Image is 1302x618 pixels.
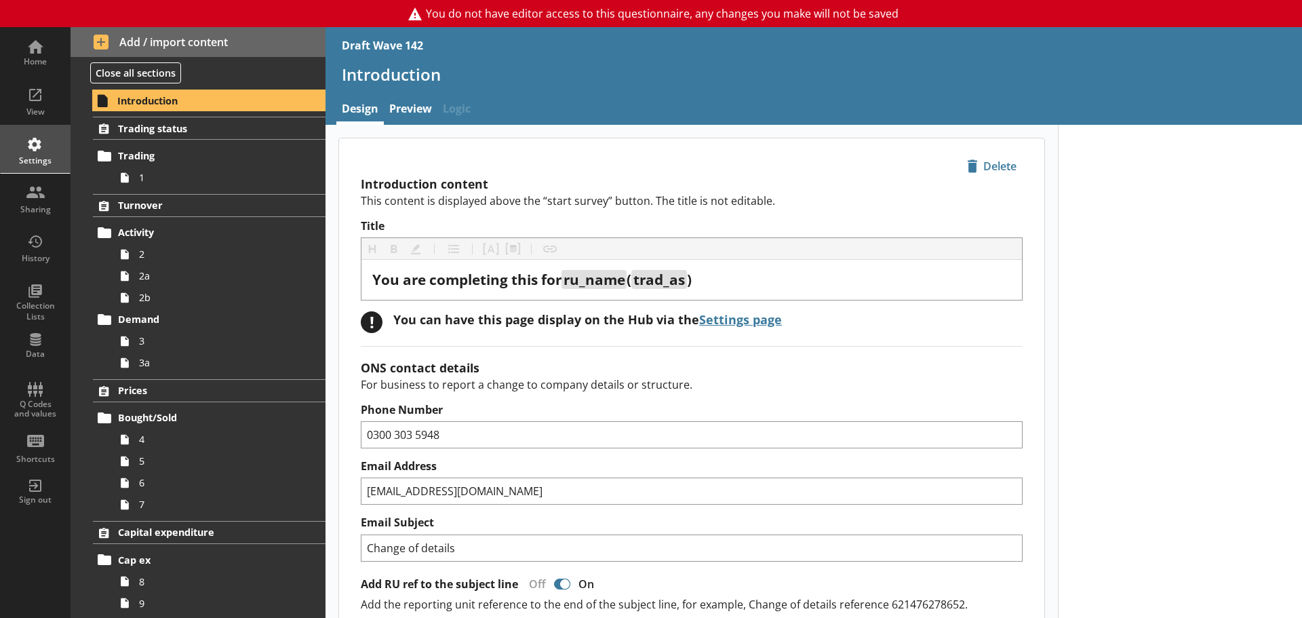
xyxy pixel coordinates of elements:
[93,521,325,544] a: Capital expenditure
[361,176,1023,192] h2: Introduction content
[12,349,59,360] div: Data
[93,549,325,571] a: Cap ex
[372,270,561,289] span: You are completing this for
[118,554,285,566] span: Cap ex
[361,193,1023,208] p: This content is displayed above the “start survey” button. The title is not editable.
[627,270,631,289] span: (
[118,384,285,397] span: Prices
[139,455,290,467] span: 5
[633,270,685,289] span: trad_as
[687,270,692,289] span: )
[139,334,290,347] span: 3
[12,107,59,117] div: View
[99,309,325,374] li: Demand33a
[342,38,423,53] div: Draft Wave 142
[139,575,290,588] span: 8
[361,516,1023,530] label: Email Subject
[94,35,303,50] span: Add / import content
[361,377,1023,392] p: For business to report a change to company details or structure.
[93,379,325,402] a: Prices
[384,96,437,125] a: Preview
[118,411,285,424] span: Bought/Sold
[93,145,325,167] a: Trading
[361,311,382,333] div: !
[139,291,290,304] span: 2b
[518,577,551,592] div: Off
[114,330,325,352] a: 3
[393,311,782,328] div: You can have this page display on the Hub via the
[12,301,59,322] div: Collection Lists
[361,597,1023,612] p: Add the reporting unit reference to the end of the subject line, for example, Change of details r...
[117,94,285,107] span: Introduction
[92,90,325,111] a: Introduction
[361,459,1023,474] label: Email Address
[114,472,325,494] a: 6
[93,117,325,140] a: Trading status
[12,253,59,264] div: History
[118,526,285,539] span: Capital expenditure
[573,577,605,592] div: On
[118,149,285,162] span: Trading
[99,145,325,189] li: Trading1
[114,244,325,265] a: 2
[71,379,325,516] li: PricesBought/Sold4567
[139,433,290,446] span: 4
[139,269,290,282] span: 2a
[99,407,325,516] li: Bought/Sold4567
[114,450,325,472] a: 5
[114,287,325,309] a: 2b
[114,167,325,189] a: 1
[71,27,325,57] button: Add / import content
[118,122,285,135] span: Trading status
[118,226,285,239] span: Activity
[114,352,325,374] a: 3a
[114,494,325,516] a: 7
[114,592,325,614] a: 9
[93,222,325,244] a: Activity
[12,454,59,465] div: Shortcuts
[336,96,384,125] a: Design
[12,495,59,505] div: Sign out
[93,194,325,217] a: Turnover
[361,219,1023,233] label: Title
[114,429,325,450] a: 4
[118,313,285,326] span: Demand
[961,155,1023,178] button: Delete
[342,64,1286,85] h1: Introduction
[962,155,1022,177] span: Delete
[12,56,59,67] div: Home
[114,265,325,287] a: 2a
[90,62,181,83] button: Close all sections
[139,476,290,489] span: 6
[139,248,290,260] span: 2
[118,199,285,212] span: Turnover
[139,356,290,369] span: 3a
[361,577,518,592] label: Add RU ref to the subject line
[93,309,325,330] a: Demand
[12,155,59,166] div: Settings
[71,117,325,188] li: Trading statusTrading1
[564,270,625,289] span: ru_name
[437,96,476,125] span: Logic
[71,194,325,374] li: TurnoverActivity22a2bDemand33a
[12,204,59,215] div: Sharing
[99,222,325,309] li: Activity22a2b
[139,597,290,610] span: 9
[139,171,290,184] span: 1
[361,360,1023,376] h2: ONS contact details
[361,403,1023,417] label: Phone Number
[93,407,325,429] a: Bought/Sold
[139,498,290,511] span: 7
[12,400,59,419] div: Q Codes and values
[372,271,1011,289] div: Title
[699,311,782,328] a: Settings page
[114,571,325,592] a: 8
